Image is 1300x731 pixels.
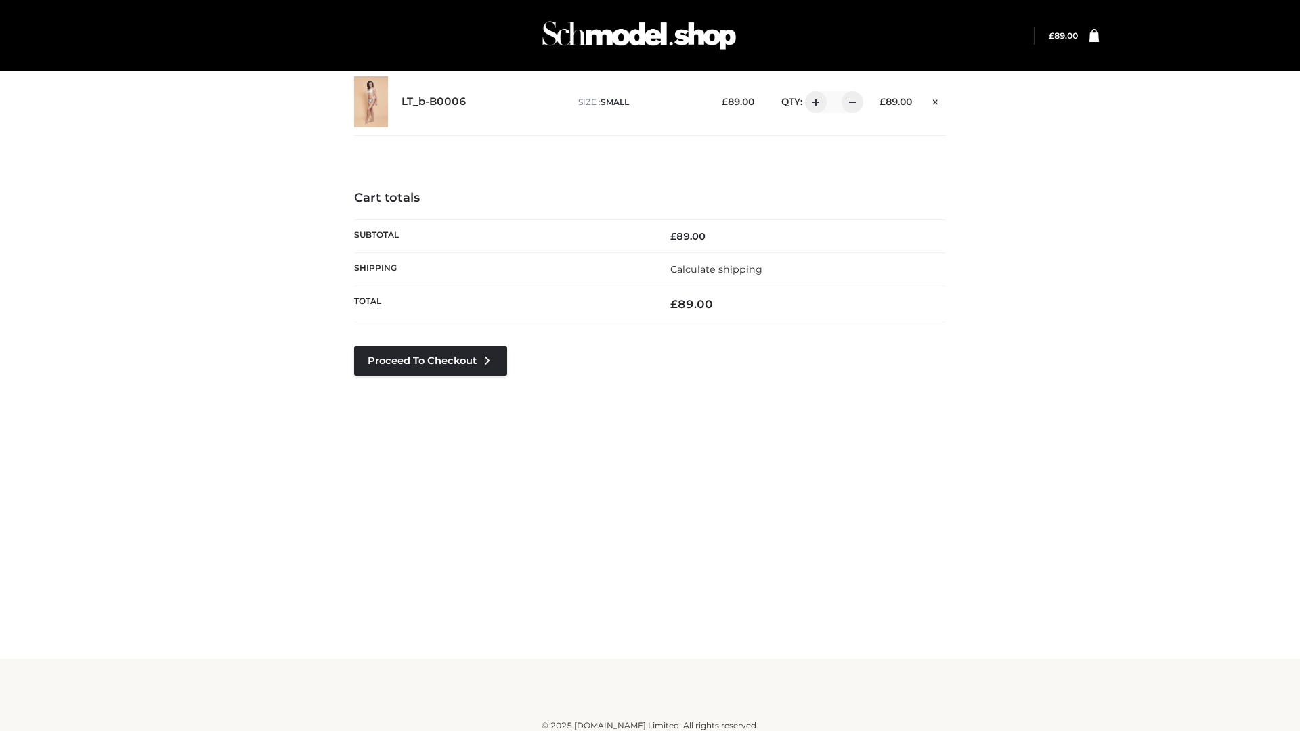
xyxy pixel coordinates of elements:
p: size : [578,96,701,108]
bdi: 89.00 [880,96,912,107]
bdi: 89.00 [1049,30,1078,41]
th: Shipping [354,252,650,286]
img: Schmodel Admin 964 [538,9,741,62]
a: LT_b-B0006 [402,95,467,108]
bdi: 89.00 [670,230,706,242]
div: QTY: [768,91,859,113]
bdi: 89.00 [722,96,754,107]
span: £ [670,297,678,311]
span: £ [1049,30,1054,41]
span: £ [722,96,728,107]
a: Remove this item [926,91,946,109]
th: Total [354,286,650,322]
th: Subtotal [354,219,650,252]
h4: Cart totals [354,191,946,206]
a: Calculate shipping [670,263,762,275]
span: £ [880,96,886,107]
bdi: 89.00 [670,297,713,311]
a: Proceed to Checkout [354,346,507,376]
span: SMALL [601,97,629,107]
a: £89.00 [1049,30,1078,41]
span: £ [670,230,676,242]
